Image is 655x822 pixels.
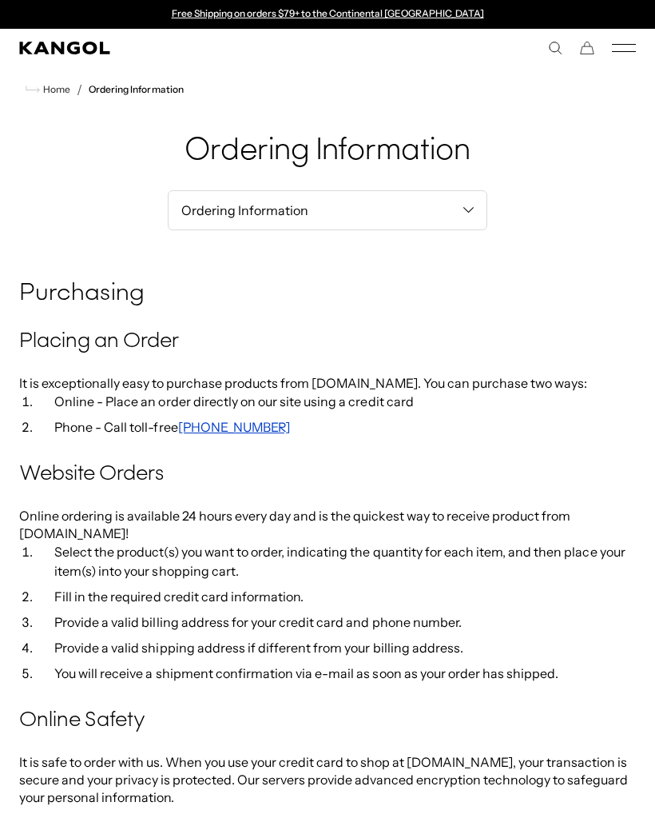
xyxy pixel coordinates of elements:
li: Provide a valid shipping address if different from your billing address. [35,638,636,657]
slideshow-component: Announcement bar [163,8,492,21]
h4: Online Safety [19,707,636,736]
p: It is safe to order with us. When you use your credit card to shop at [DOMAIN_NAME], your transac... [19,753,636,806]
li: Fill in the required credit card information. [35,587,636,606]
li: / [70,80,82,99]
a: Ordering Information [89,84,184,95]
li: Select the product(s) you want to order, indicating the quantity for each item, and then place yo... [35,542,636,581]
h1: Ordering Information [19,131,636,171]
div: Announcement [163,8,492,21]
h3: Purchasing [19,278,636,310]
li: You will receive a shipment confirmation via e-mail as soon as your order has shipped. [35,664,636,683]
p: It is exceptionally easy to purchase products from [DOMAIN_NAME]. You can purchase two ways: [19,374,636,392]
p: Online ordering is available 24 hours every day and is the quickest way to receive product from [... [19,507,636,542]
li: Online - Place an order directly on our site using a credit card [35,392,636,411]
div: 1 of 2 [163,8,492,21]
a: [PHONE_NUMBER] [178,419,290,435]
button: Cart [580,41,594,55]
summary: Search here [548,41,562,55]
li: Phone - Call toll-free [35,417,636,437]
li: Provide a valid billing address for your credit card and phone number. [35,613,636,632]
a: Kangol [19,42,327,54]
a: Free Shipping on orders $79+ to the Continental [GEOGRAPHIC_DATA] [172,7,484,19]
h4: Website Orders [19,461,636,489]
h4: Placing an Order [19,328,636,357]
button: Mobile Menu [612,41,636,55]
span: Home [40,84,70,95]
a: Home [26,82,70,97]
